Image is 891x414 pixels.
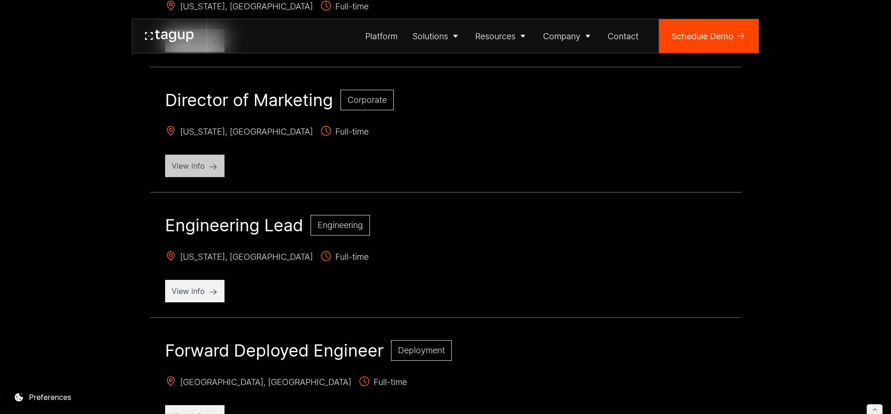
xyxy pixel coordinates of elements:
a: Platform [358,19,406,53]
div: Solutions [413,30,448,43]
span: [US_STATE], [GEOGRAPHIC_DATA] [165,250,313,265]
a: Resources [468,19,536,53]
a: Company [536,19,601,53]
h2: Forward Deployed Engineer [165,340,384,361]
a: Solutions [405,19,468,53]
span: [US_STATE], [GEOGRAPHIC_DATA] [165,125,313,140]
span: Full-time [359,376,407,390]
p: View info [172,160,218,171]
div: Schedule Demo [672,30,733,43]
span: Full-time [320,250,369,265]
div: Platform [365,30,398,43]
span: Deployment [398,345,445,355]
a: Schedule Demo [659,19,759,53]
span: Engineering [318,220,363,230]
a: Contact [601,19,646,53]
span: Corporate [348,95,387,105]
h2: Engineering Lead [165,215,303,236]
h2: Director of Marketing [165,90,333,110]
div: Contact [608,30,638,43]
div: Company [543,30,580,43]
span: Full-time [320,125,369,140]
div: Resources [475,30,515,43]
span: [GEOGRAPHIC_DATA], [GEOGRAPHIC_DATA] [165,376,351,390]
div: Preferences [29,392,71,403]
p: View info [172,286,218,297]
